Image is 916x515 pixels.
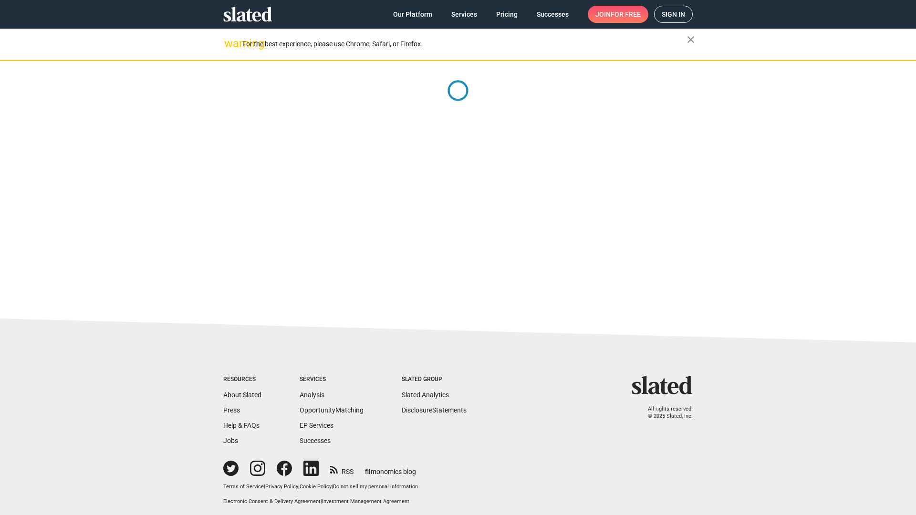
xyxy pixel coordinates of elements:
[265,484,298,490] a: Privacy Policy
[595,6,641,23] span: Join
[333,484,418,491] button: Do not sell my personal information
[496,6,518,23] span: Pricing
[393,6,432,23] span: Our Platform
[223,437,238,444] a: Jobs
[489,6,525,23] a: Pricing
[298,484,300,490] span: |
[638,406,693,420] p: All rights reserved. © 2025 Slated, Inc.
[242,38,687,51] div: For the best experience, please use Chrome, Safari, or Firefox.
[321,498,322,505] span: |
[529,6,576,23] a: Successes
[662,6,685,22] span: Sign in
[588,6,648,23] a: Joinfor free
[402,376,467,383] div: Slated Group
[537,6,569,23] span: Successes
[451,6,477,23] span: Services
[223,484,264,490] a: Terms of Service
[300,391,324,399] a: Analysis
[223,422,260,429] a: Help & FAQs
[300,422,333,429] a: EP Services
[365,460,416,476] a: filmonomics blog
[264,484,265,490] span: |
[224,38,236,49] mat-icon: warning
[223,376,261,383] div: Resources
[223,406,240,414] a: Press
[654,6,693,23] a: Sign in
[444,6,485,23] a: Services
[402,391,449,399] a: Slated Analytics
[332,484,333,490] span: |
[300,437,331,444] a: Successes
[300,484,332,490] a: Cookie Policy
[611,6,641,23] span: for free
[322,498,409,505] a: Investment Management Agreement
[223,391,261,399] a: About Slated
[385,6,440,23] a: Our Platform
[685,34,697,45] mat-icon: close
[223,498,321,505] a: Electronic Consent & Delivery Agreement
[330,462,354,476] a: RSS
[365,468,376,475] span: film
[300,376,364,383] div: Services
[402,406,467,414] a: DisclosureStatements
[300,406,364,414] a: OpportunityMatching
